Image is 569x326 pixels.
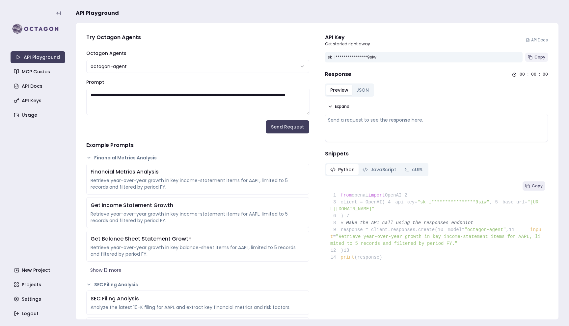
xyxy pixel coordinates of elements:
div: 00 [520,72,525,77]
a: Logout [11,308,66,319]
button: Preview [326,85,352,95]
button: Financial Metrics Analysis [86,154,309,161]
span: Copy [534,55,545,60]
div: : [539,72,540,77]
span: 4 [385,199,395,206]
span: # Make the API call using the responses endpoint [341,220,474,225]
span: OpenAI [385,193,401,198]
span: client = OpenAI( [330,199,385,205]
div: Retrieve year-over-year growth in key balance-sheet items for AAPL, limited to 5 records and filt... [91,244,305,257]
span: ) [330,213,343,219]
div: Analyze the latest 10-K filing for AAPL and extract key financial metrics and risk factors. [91,304,305,311]
span: response = client.responses.create( [330,227,438,232]
div: Get Balance Sheet Statement Growth [91,235,305,243]
span: 14 [330,254,341,261]
span: from [341,193,352,198]
span: (response) [355,255,382,260]
a: MCP Guides [11,66,66,78]
div: 00 [531,72,536,77]
button: JSON [352,85,373,95]
span: Python [338,166,355,173]
div: SEC Filing Analysis [91,295,305,303]
span: , [506,227,509,232]
div: 00 [543,72,548,77]
label: Octagon Agents [86,50,126,57]
span: API Playground [76,9,119,17]
img: logo-rect-yK7x_WSZ.svg [11,22,65,35]
div: Retrieve year-over-year growth in key income-statement items for AAPL, limited to 5 records and f... [91,211,305,224]
a: API Docs [11,80,66,92]
span: 6 [330,213,341,220]
span: 1 [330,192,341,199]
label: Prompt [86,79,104,85]
span: 9 [330,226,341,233]
span: , [489,199,492,205]
span: 2 [401,192,412,199]
button: Expand [325,102,352,111]
span: 3 [330,199,341,206]
span: 13 [343,247,354,254]
span: JavaScript [370,166,396,173]
span: cURL [412,166,423,173]
a: New Project [11,264,66,276]
div: Get Income Statement Growth [91,201,305,209]
span: 12 [330,247,341,254]
div: Financial Metrics Analysis [91,168,305,176]
a: API Docs [526,37,548,43]
span: print [341,255,355,260]
span: 10 [438,226,448,233]
span: 11 [509,226,519,233]
h4: Try Octagon Agents [86,34,309,41]
button: Show 13 more [86,264,309,276]
span: Expand [335,104,349,109]
h4: Response [325,70,351,78]
span: "octagon-agent" [464,227,506,232]
span: api_key= [395,199,417,205]
h4: Example Prompts [86,141,309,149]
a: API Playground [11,51,65,63]
span: 7 [343,213,354,220]
div: : [528,72,528,77]
span: 5 [492,199,502,206]
span: base_url= [502,199,528,205]
span: = [333,234,336,239]
span: "Retrieve year-over-year growth in key income-statement items for AAPL, limited to 5 records and ... [330,234,541,246]
button: SEC Filing Analysis [86,281,309,288]
span: import [368,193,385,198]
span: openai [352,193,368,198]
span: Copy [532,183,543,189]
h4: Snippets [325,150,548,158]
button: Send Request [266,120,309,133]
div: Retrieve year-over-year growth in key income-statement items for AAPL, limited to 5 records and f... [91,177,305,190]
div: API Key [325,34,370,41]
span: model= [448,227,464,232]
button: Copy [525,53,548,62]
span: 8 [330,220,341,226]
button: Copy [523,181,545,191]
div: Send a request to see the response here. [328,117,545,123]
p: Get started right away [325,41,370,47]
a: Settings [11,293,66,305]
span: ) [330,248,343,253]
a: Usage [11,109,66,121]
a: Projects [11,279,66,291]
a: API Keys [11,95,66,106]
